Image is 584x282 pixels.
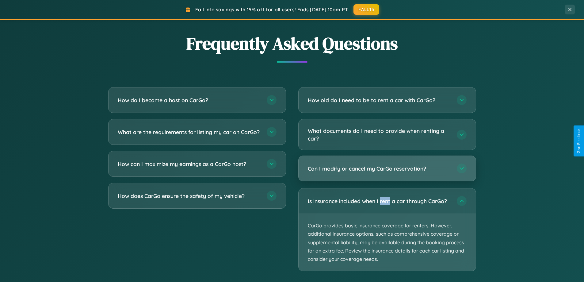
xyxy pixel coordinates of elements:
h3: How does CarGo ensure the safety of my vehicle? [118,192,261,200]
button: FALL15 [353,4,379,15]
h3: Is insurance included when I rent a car through CarGo? [308,197,451,205]
h3: What documents do I need to provide when renting a car? [308,127,451,142]
h3: How do I become a host on CarGo? [118,96,261,104]
h3: Can I modify or cancel my CarGo reservation? [308,165,451,172]
div: Give Feedback [577,129,581,153]
h3: What are the requirements for listing my car on CarGo? [118,128,261,136]
span: Fall into savings with 15% off for all users! Ends [DATE] 10am PT. [195,6,349,13]
h3: How can I maximize my earnings as a CarGo host? [118,160,261,168]
h3: How old do I need to be to rent a car with CarGo? [308,96,451,104]
h2: Frequently Asked Questions [108,32,476,55]
p: CarGo provides basic insurance coverage for renters. However, additional insurance options, such ... [299,214,476,271]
